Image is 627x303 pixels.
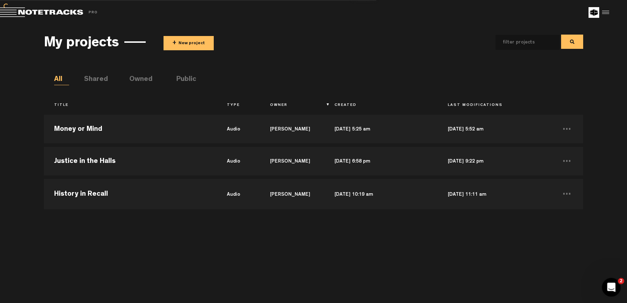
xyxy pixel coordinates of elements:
td: [DATE] 11:11 am [437,177,551,209]
button: +New project [164,36,214,50]
td: ... [551,145,583,177]
td: ... [551,113,583,145]
td: [DATE] 9:22 pm [437,145,551,177]
th: Type [217,99,260,112]
td: Money or Mind [44,113,216,145]
td: audio [217,177,260,209]
td: Justice in the Halls [44,145,216,177]
li: All [54,75,69,85]
img: bf7a7592310fcb17c0342af1f9890f1c [589,7,599,18]
td: [PERSON_NAME] [260,177,325,209]
td: History in Recall [44,177,216,209]
span: + [172,39,176,47]
th: Last Modifications [437,99,551,112]
iframe: Intercom live chat [602,278,621,297]
td: [DATE] 10:19 am [324,177,437,209]
h3: My projects [44,36,119,52]
td: [DATE] 5:52 am [437,113,551,145]
td: audio [217,145,260,177]
li: Public [176,75,191,85]
td: ... [551,177,583,209]
th: Title [44,99,216,112]
th: Owner [260,99,325,112]
td: [DATE] 5:25 am [324,113,437,145]
td: [DATE] 6:58 pm [324,145,437,177]
td: audio [217,113,260,145]
td: [PERSON_NAME] [260,145,325,177]
th: Created [324,99,437,112]
li: Owned [129,75,144,85]
li: Shared [84,75,99,85]
td: [PERSON_NAME] [260,113,325,145]
input: filter projects [496,35,548,50]
span: 2 [618,278,625,284]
